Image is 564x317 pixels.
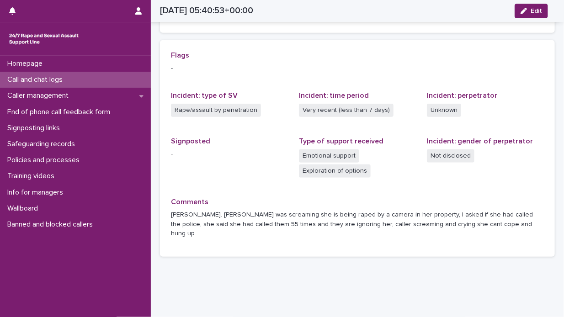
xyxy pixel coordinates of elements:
span: Exploration of options [299,164,371,178]
p: Banned and blocked callers [4,220,100,229]
span: Incident: time period [299,92,369,99]
p: Homepage [4,59,50,68]
img: rhQMoQhaT3yELyF149Cw [7,30,80,48]
span: Emotional support [299,149,359,163]
button: Edit [515,4,548,18]
span: Incident: type of SV [171,92,238,99]
p: Info for managers [4,188,70,197]
p: - [171,149,288,159]
p: Safeguarding records [4,140,82,148]
span: Edit [531,8,542,14]
p: End of phone call feedback form [4,108,117,116]
p: Training videos [4,172,62,180]
span: Very recent (less than 7 days) [299,104,394,117]
span: Unknown [427,104,461,117]
p: Policies and processes [4,156,87,164]
span: Type of support received [299,137,383,145]
span: Flags [171,52,189,59]
span: Incident: gender of perpetrator [427,137,533,145]
p: [PERSON_NAME]. [PERSON_NAME] was screaming she is being raped by a camera in her property, I aske... [171,210,544,238]
p: - [171,63,544,73]
span: Signposted [171,137,210,145]
p: Call and chat logs [4,75,70,84]
span: Comments [171,198,208,206]
p: Caller management [4,91,76,100]
span: Not disclosed [427,149,474,163]
p: Wallboard [4,204,45,213]
span: Incident: perpetrator [427,92,497,99]
h2: [DATE] 05:40:53+00:00 [160,5,253,16]
span: Rape/assault by penetration [171,104,261,117]
p: Signposting links [4,124,67,132]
